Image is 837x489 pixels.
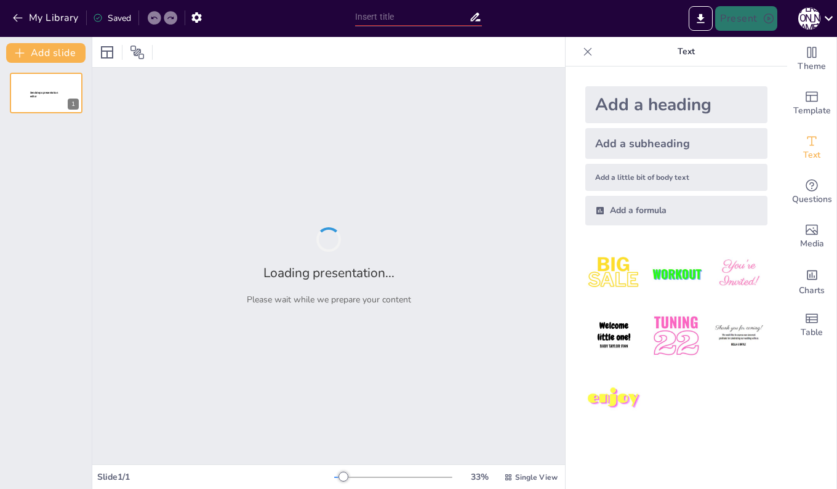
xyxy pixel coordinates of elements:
[710,307,767,365] img: 6.jpeg
[6,43,86,63] button: Add slide
[787,37,836,81] div: Change the overall theme
[355,8,470,26] input: Insert title
[130,45,145,60] span: Position
[598,37,775,67] p: Text
[9,8,84,28] button: My Library
[798,7,820,30] div: [PERSON_NAME]
[787,303,836,347] div: Add a table
[793,104,831,118] span: Template
[787,170,836,214] div: Get real-time input from your audience
[585,370,643,427] img: 7.jpeg
[585,164,767,191] div: Add a little bit of body text
[68,99,79,110] div: 1
[97,42,117,62] div: Layout
[798,60,826,73] span: Theme
[787,126,836,170] div: Add text boxes
[585,245,643,302] img: 1.jpeg
[787,81,836,126] div: Add ready made slides
[715,6,777,31] button: Present
[10,73,82,113] div: 1
[800,237,824,251] span: Media
[710,245,767,302] img: 3.jpeg
[263,264,394,281] h2: Loading presentation...
[97,471,334,483] div: Slide 1 / 1
[787,259,836,303] div: Add charts and graphs
[803,148,820,162] span: Text
[93,12,131,24] div: Saved
[647,307,705,365] img: 5.jpeg
[801,326,823,339] span: Table
[585,128,767,159] div: Add a subheading
[799,284,825,297] span: Charts
[689,6,713,31] button: Export to PowerPoint
[465,471,494,483] div: 33 %
[647,245,705,302] img: 2.jpeg
[792,193,832,206] span: Questions
[585,307,643,365] img: 4.jpeg
[585,196,767,225] div: Add a formula
[787,214,836,259] div: Add images, graphics, shapes or video
[30,91,58,98] span: Sendsteps presentation editor
[247,294,411,305] p: Please wait while we prepare your content
[585,86,767,123] div: Add a heading
[798,6,820,31] button: [PERSON_NAME]
[515,472,558,482] span: Single View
